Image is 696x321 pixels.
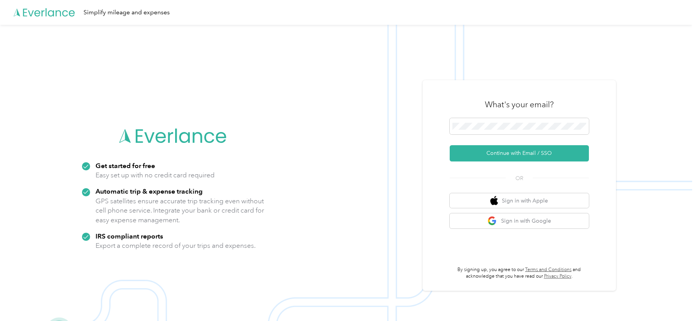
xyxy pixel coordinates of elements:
[450,266,589,280] p: By signing up, you agree to our and acknowledge that you have read our .
[96,161,155,170] strong: Get started for free
[485,99,554,110] h3: What's your email?
[96,232,163,240] strong: IRS compliant reports
[96,170,215,180] p: Easy set up with no credit card required
[488,216,497,226] img: google logo
[653,278,696,321] iframe: Everlance-gr Chat Button Frame
[84,8,170,17] div: Simplify mileage and expenses
[96,187,203,195] strong: Automatic trip & expense tracking
[450,213,589,228] button: google logoSign in with Google
[506,174,533,182] span: OR
[490,196,498,206] img: apple logo
[96,241,256,251] p: Export a complete record of your trips and expenses.
[96,196,264,225] p: GPS satellites ensure accurate trip tracking even without cell phone service. Integrate your bank...
[450,193,589,208] button: apple logoSign in with Apple
[525,267,571,273] a: Terms and Conditions
[544,273,571,279] a: Privacy Policy
[450,145,589,161] button: Continue with Email / SSO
